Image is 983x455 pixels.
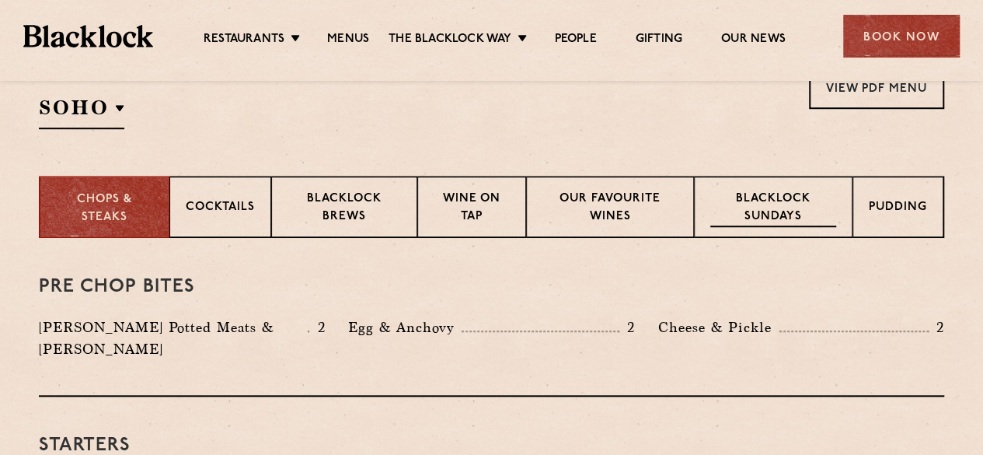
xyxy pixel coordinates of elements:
div: Book Now [843,15,960,58]
img: BL_Textured_Logo-footer-cropped.svg [23,25,153,47]
a: Restaurants [204,32,284,49]
p: 2 [309,317,325,338]
a: People [554,32,596,49]
p: Blacklock Sundays [710,191,836,227]
a: The Blacklock Way [389,32,511,49]
p: Cheese & Pickle [658,317,779,338]
a: Our News [721,32,786,49]
p: Wine on Tap [434,191,510,227]
h3: Pre Chop Bites [39,277,944,297]
a: Gifting [636,32,682,49]
p: Chops & Steaks [56,191,153,226]
p: [PERSON_NAME] Potted Meats & [PERSON_NAME] [39,317,308,360]
p: 2 [619,317,635,338]
p: Pudding [869,199,927,219]
p: 2 [929,317,944,338]
p: Egg & Anchovy [348,317,462,338]
a: View PDF Menu [809,66,944,109]
p: Our favourite wines [542,191,677,227]
a: Menus [327,32,369,49]
p: Cocktails [186,199,255,219]
p: Blacklock Brews [288,191,401,227]
h2: SOHO [39,94,124,129]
